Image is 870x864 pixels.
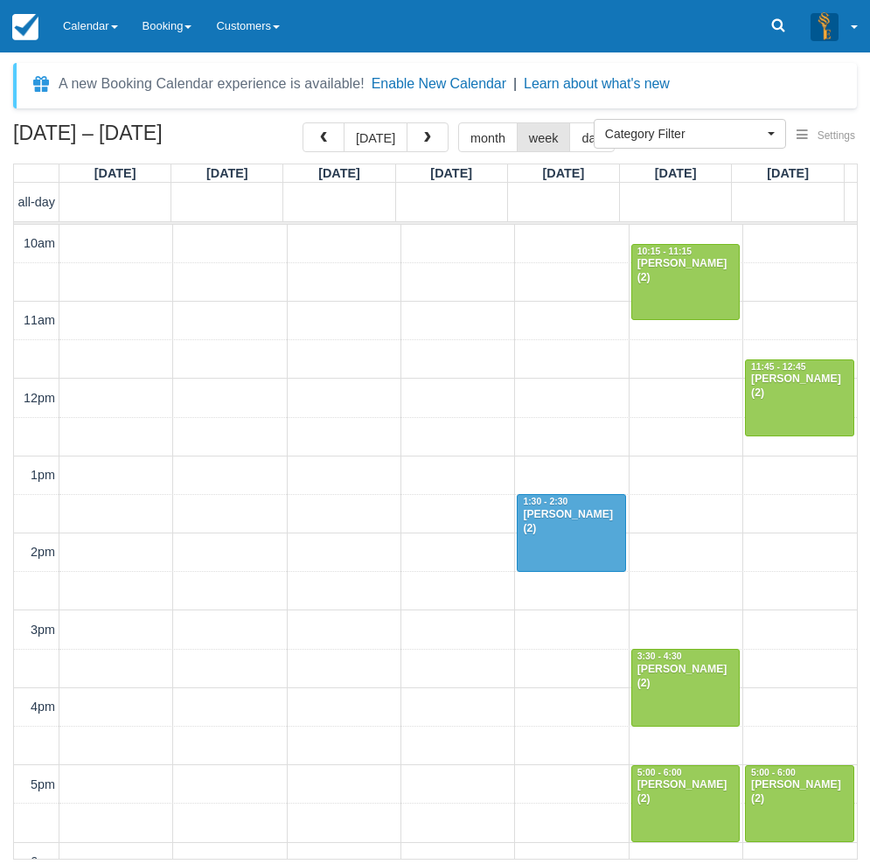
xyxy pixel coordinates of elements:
[522,508,620,536] div: [PERSON_NAME] (2)
[637,778,734,806] div: [PERSON_NAME] (2)
[637,247,692,256] span: 10:15 - 11:15
[206,166,248,180] span: [DATE]
[31,700,55,714] span: 4pm
[31,468,55,482] span: 1pm
[631,244,740,321] a: 10:15 - 11:15[PERSON_NAME] (2)
[12,14,38,40] img: checkfront-main-nav-mini-logo.png
[569,122,614,152] button: day
[631,649,740,726] a: 3:30 - 4:30[PERSON_NAME] (2)
[637,257,734,285] div: [PERSON_NAME] (2)
[18,195,55,209] span: all-day
[59,73,365,94] div: A new Booking Calendar experience is available!
[605,125,763,143] span: Category Filter
[655,166,697,180] span: [DATE]
[458,122,518,152] button: month
[523,497,567,506] span: 1:30 - 2:30
[24,391,55,405] span: 12pm
[786,123,866,149] button: Settings
[517,122,571,152] button: week
[745,765,854,842] a: 5:00 - 6:00[PERSON_NAME] (2)
[524,76,670,91] a: Learn about what's new
[594,119,786,149] button: Category Filter
[344,122,407,152] button: [DATE]
[767,166,809,180] span: [DATE]
[31,623,55,637] span: 3pm
[751,768,796,777] span: 5:00 - 6:00
[751,362,805,372] span: 11:45 - 12:45
[513,76,517,91] span: |
[750,778,849,806] div: [PERSON_NAME] (2)
[24,236,55,250] span: 10am
[637,651,682,661] span: 3:30 - 4:30
[31,777,55,791] span: 5pm
[637,663,734,691] div: [PERSON_NAME] (2)
[31,545,55,559] span: 2pm
[750,373,849,401] div: [PERSON_NAME] (2)
[517,494,625,571] a: 1:30 - 2:30[PERSON_NAME] (2)
[318,166,360,180] span: [DATE]
[94,166,136,180] span: [DATE]
[430,166,472,180] span: [DATE]
[372,75,506,93] button: Enable New Calendar
[24,313,55,327] span: 11am
[631,765,740,842] a: 5:00 - 6:00[PERSON_NAME] (2)
[818,129,855,142] span: Settings
[637,768,682,777] span: 5:00 - 6:00
[745,359,854,436] a: 11:45 - 12:45[PERSON_NAME] (2)
[543,166,585,180] span: [DATE]
[811,12,839,40] img: A3
[13,122,234,155] h2: [DATE] – [DATE]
